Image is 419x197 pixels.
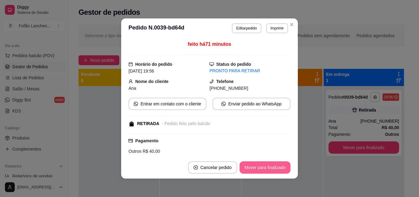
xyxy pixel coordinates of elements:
[129,69,154,73] span: [DATE] 19:56
[240,161,290,174] button: Mover para finalizado
[137,120,159,127] div: RETIRADA
[221,102,226,106] span: whats-app
[129,23,184,33] h3: Pedido N. 0039-bd64d
[209,68,290,74] div: PRONTO PARA RETIRAR
[135,138,158,143] strong: Pagamento
[135,62,172,67] strong: Horário do pedido
[162,120,210,127] div: - Pedido feito pelo balcão
[188,41,231,47] span: feito há 71 minutos
[134,102,138,106] span: whats-app
[209,86,248,91] span: [PHONE_NUMBER]
[194,165,198,170] span: close-circle
[287,20,297,30] button: Close
[135,79,168,84] strong: Nome do cliente
[129,62,133,66] span: calendar
[141,149,160,154] span: R$ 40,00
[209,79,214,84] span: phone
[216,79,234,84] strong: Telefone
[213,98,290,110] button: whats-appEnviar pedido ao WhatsApp
[232,23,261,33] button: Editarpedido
[129,79,133,84] span: user
[209,62,214,66] span: desktop
[129,149,141,154] span: Outros
[216,62,251,67] strong: Status do pedido
[266,23,288,33] button: Imprimir
[129,98,206,110] button: whats-appEntrar em contato com o cliente
[129,86,136,91] span: Ana
[188,161,237,174] button: close-circleCancelar pedido
[129,139,133,143] span: credit-card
